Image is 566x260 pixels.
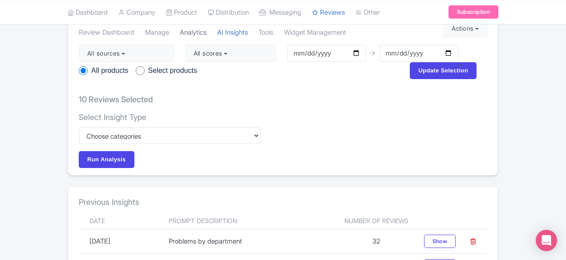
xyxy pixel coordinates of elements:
[79,93,153,105] p: 10 Reviews Selected
[536,230,557,251] div: Open Intercom Messenger
[79,151,134,168] input: Run Analysis
[79,197,487,207] h4: Previous Insights
[163,212,334,229] th: Prompt Description
[284,20,346,45] a: Widget Management
[334,212,418,229] th: Number of Reviews
[79,229,163,254] td: [DATE]
[79,112,260,122] h4: Select Insight Type
[185,44,277,62] button: All scores
[334,229,418,254] td: 32
[145,20,169,45] a: Manage
[424,235,456,248] div: Show
[449,5,498,19] a: Subscription
[79,44,174,62] button: All sources
[163,229,334,254] td: Problems by department
[148,65,197,76] span: Select products
[410,62,477,79] input: Update Selection
[79,20,134,45] a: Review Dashboard
[180,20,206,45] a: Analytics
[259,20,273,45] a: Tools
[443,20,487,37] button: Actions
[91,65,129,76] span: All products
[217,20,248,45] a: AI Insights
[79,212,163,229] th: Date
